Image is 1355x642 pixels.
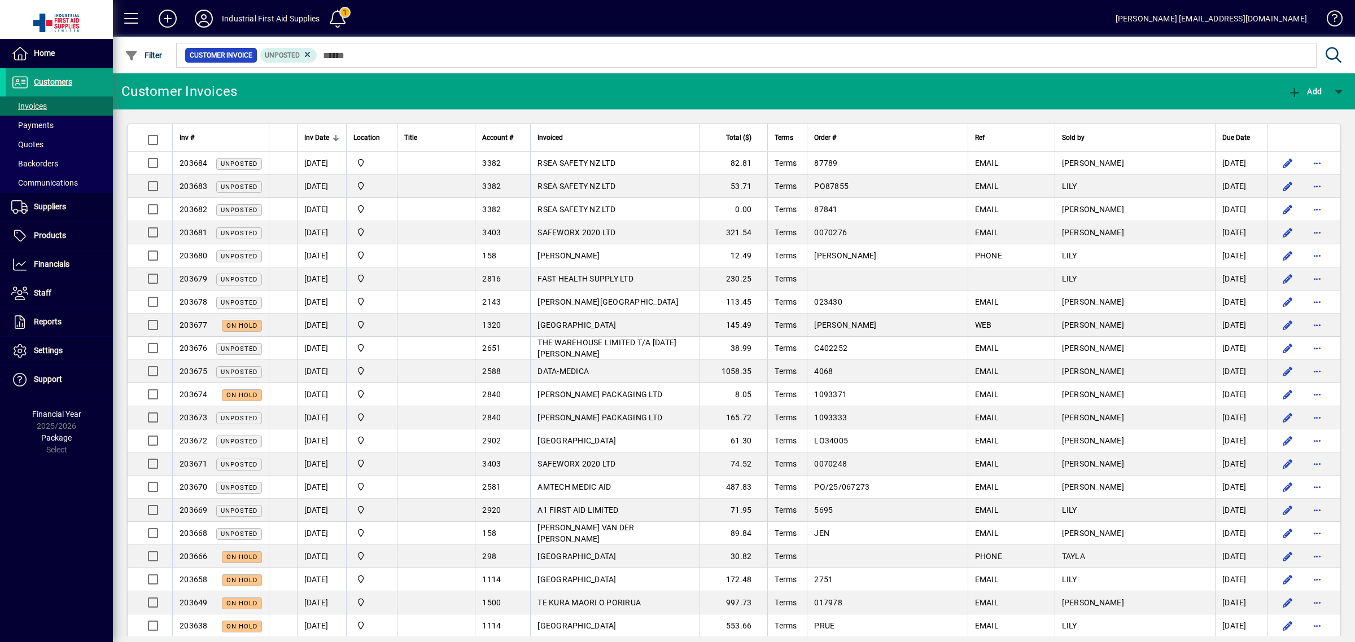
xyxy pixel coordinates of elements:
[304,131,329,144] span: Inv Date
[34,77,72,86] span: Customers
[537,251,600,260] span: [PERSON_NAME]
[222,10,320,28] div: Industrial First Aid Supplies
[221,507,257,515] span: Unposted
[814,436,848,445] span: LO34005
[700,221,767,244] td: 321.54
[180,131,194,144] span: Inv #
[34,288,51,297] span: Staff
[482,228,501,237] span: 3403
[1308,223,1326,241] button: More options
[226,392,257,399] span: On hold
[775,320,797,329] span: Terms
[814,344,847,353] span: C402252
[537,297,679,306] span: [PERSON_NAME][GEOGRAPHIC_DATA]
[297,291,346,314] td: [DATE]
[700,152,767,175] td: 82.81
[537,482,611,491] span: AMTECH MEDIC AID
[11,159,58,168] span: Backorders
[975,482,999,491] span: EMAIL
[180,459,208,468] span: 203671
[1279,316,1297,334] button: Edit
[353,249,390,262] span: INDUSTRIAL FIRST AID SUPPLIES LTD
[1308,432,1326,450] button: More options
[1215,314,1267,337] td: [DATE]
[6,135,113,154] a: Quotes
[1279,432,1297,450] button: Edit
[775,413,797,422] span: Terms
[1215,476,1267,499] td: [DATE]
[482,131,513,144] span: Account #
[221,230,257,237] span: Unposted
[180,159,208,168] span: 203684
[482,182,501,191] span: 3382
[353,319,390,331] span: INDUSTRIAL FIRST AID SUPPLIES LTD
[6,250,113,279] a: Financials
[1062,159,1124,168] span: [PERSON_NAME]
[180,251,208,260] span: 203680
[700,452,767,476] td: 74.52
[814,367,833,376] span: 4068
[707,131,762,144] div: Total ($)
[41,433,72,442] span: Package
[1062,459,1124,468] span: [PERSON_NAME]
[221,461,257,468] span: Unposted
[6,308,113,336] a: Reports
[775,505,797,515] span: Terms
[700,499,767,522] td: 71.95
[1308,501,1326,519] button: More options
[700,360,767,383] td: 1058.35
[1222,131,1260,144] div: Due Date
[775,390,797,399] span: Terms
[1215,221,1267,244] td: [DATE]
[1215,291,1267,314] td: [DATE]
[700,406,767,429] td: 165.72
[814,159,837,168] span: 87789
[700,314,767,337] td: 145.49
[1279,154,1297,172] button: Edit
[34,375,62,384] span: Support
[975,131,1048,144] div: Ref
[775,344,797,353] span: Terms
[814,182,849,191] span: PO87855
[975,459,999,468] span: EMAIL
[221,415,257,422] span: Unposted
[221,206,257,214] span: Unposted
[297,221,346,244] td: [DATE]
[814,297,842,306] span: 023430
[975,505,999,515] span: EMAIL
[11,178,78,187] span: Communications
[122,45,165,65] button: Filter
[814,205,837,214] span: 87841
[297,383,346,406] td: [DATE]
[1308,154,1326,172] button: More options
[304,131,339,144] div: Inv Date
[1279,617,1297,635] button: Edit
[1215,406,1267,429] td: [DATE]
[6,173,113,192] a: Communications
[1062,131,1208,144] div: Sold by
[775,459,797,468] span: Terms
[482,344,501,353] span: 2651
[975,390,999,399] span: EMAIL
[482,320,501,329] span: 1320
[260,48,317,63] mat-chip: Customer Invoice Status: Unposted
[482,131,523,144] div: Account #
[1215,360,1267,383] td: [DATE]
[1062,320,1124,329] span: [PERSON_NAME]
[1062,297,1124,306] span: [PERSON_NAME]
[297,337,346,360] td: [DATE]
[1215,383,1267,406] td: [DATE]
[353,180,390,192] span: INDUSTRIAL FIRST AID SUPPLIES LTD
[1308,570,1326,588] button: More options
[1308,200,1326,218] button: More options
[1062,131,1085,144] span: Sold by
[700,429,767,452] td: 61.30
[537,131,563,144] span: Invoiced
[226,322,257,329] span: On hold
[1279,524,1297,542] button: Edit
[1222,131,1250,144] span: Due Date
[1279,293,1297,311] button: Edit
[775,297,797,306] span: Terms
[180,205,208,214] span: 203682
[1279,547,1297,565] button: Edit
